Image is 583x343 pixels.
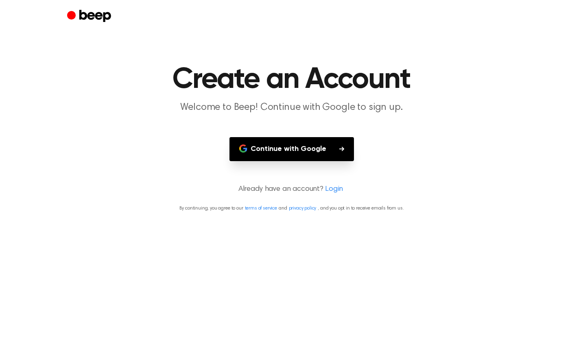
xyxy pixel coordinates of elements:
[245,206,277,211] a: terms of service
[289,206,317,211] a: privacy policy
[229,137,354,161] button: Continue with Google
[83,65,500,94] h1: Create an Account
[67,9,113,24] a: Beep
[135,101,448,114] p: Welcome to Beep! Continue with Google to sign up.
[325,184,343,195] a: Login
[10,205,573,212] p: By continuing, you agree to our and , and you opt in to receive emails from us.
[10,184,573,195] p: Already have an account?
